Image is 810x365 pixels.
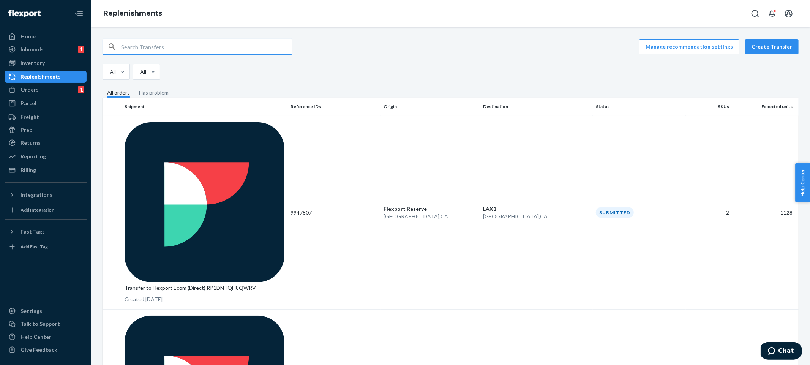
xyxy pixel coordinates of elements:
div: All Destinations [140,68,150,76]
div: Integrations [21,191,52,199]
input: Search Transfers [121,39,292,54]
button: Give Feedback [5,344,87,356]
th: Reference IDs [287,98,381,116]
p: Transfer to Flexport Ecom (Direct) RP1DNTQH8QWRV [125,284,284,292]
div: Has problem [139,89,169,96]
th: SKUs [686,98,732,116]
a: Reporting [5,150,87,163]
th: Expected units [732,98,799,116]
a: Returns [5,137,87,149]
a: Home [5,30,87,43]
div: 1 [78,86,84,93]
div: Add Integration [21,207,54,213]
a: Prep [5,124,87,136]
div: Parcel [21,100,36,107]
div: Billing [21,166,36,174]
button: Open account menu [781,6,796,21]
div: Freight [21,113,39,121]
iframe: Opens a widget where you can chat to one of our agents [761,342,802,361]
div: Replenishments [21,73,61,81]
div: Talk to Support [21,320,60,328]
div: 1 [78,46,84,53]
p: [GEOGRAPHIC_DATA] , CA [384,213,477,220]
div: Home [21,33,36,40]
button: Create Transfer [745,39,799,54]
td: 2 [686,116,732,309]
div: All orders [107,89,130,98]
a: Freight [5,111,87,123]
p: Flexport Reserve [384,205,477,213]
div: Fast Tags [21,228,45,235]
p: LAX1 [483,205,590,213]
ol: breadcrumbs [97,3,168,25]
a: Replenishments [103,9,162,17]
p: [GEOGRAPHIC_DATA] , CA [483,213,590,220]
a: Add Fast Tag [5,241,87,253]
a: Inventory [5,57,87,69]
td: 9947807 [287,116,381,309]
button: Talk to Support [5,318,87,330]
div: Add Fast Tag [21,243,48,250]
button: Manage recommendation settings [639,39,739,54]
button: Close Navigation [71,6,87,21]
button: Fast Tags [5,226,87,238]
div: Returns [21,139,41,147]
a: Orders1 [5,84,87,96]
a: Billing [5,164,87,176]
a: Settings [5,305,87,317]
a: Inbounds1 [5,43,87,55]
input: All statuses [109,68,110,76]
div: Give Feedback [21,346,57,354]
button: Integrations [5,189,87,201]
a: Parcel [5,97,87,109]
input: All Destinations [139,68,140,76]
th: Status [593,98,686,116]
a: Help Center [5,331,87,343]
div: Settings [21,307,42,315]
p: Created [DATE] [125,295,284,303]
div: Submitted [596,207,634,218]
img: Flexport logo [8,10,41,17]
th: Destination [480,98,593,116]
div: Inventory [21,59,45,67]
button: Open Search Box [748,6,763,21]
button: Open notifications [764,6,780,21]
a: Add Integration [5,204,87,216]
div: Inbounds [21,46,44,53]
button: Help Center [795,163,810,202]
div: All statuses [110,68,120,76]
td: 1128 [732,116,799,309]
div: Reporting [21,153,46,160]
div: Orders [21,86,39,93]
th: Origin [381,98,480,116]
th: Shipment [122,98,287,116]
div: Help Center [21,333,51,341]
div: Prep [21,126,32,134]
a: Replenishments [5,71,87,83]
